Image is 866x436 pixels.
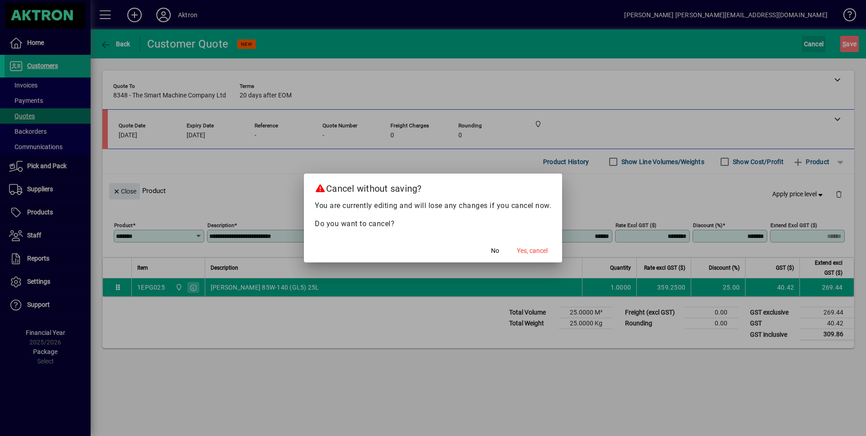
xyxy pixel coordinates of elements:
[513,242,551,259] button: Yes, cancel
[517,246,548,256] span: Yes, cancel
[481,242,510,259] button: No
[315,218,551,229] p: Do you want to cancel?
[491,246,499,256] span: No
[304,174,562,200] h2: Cancel without saving?
[315,200,551,211] p: You are currently editing and will lose any changes if you cancel now.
